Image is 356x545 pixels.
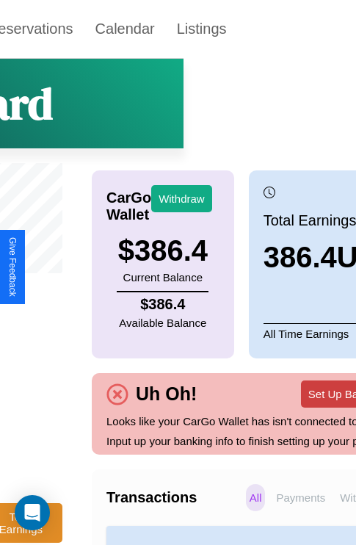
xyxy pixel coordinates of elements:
p: Available Balance [119,313,206,333]
h4: Uh Oh! [128,383,204,405]
h3: $ 386.4 [118,234,208,267]
a: Listings [166,13,238,44]
p: Current Balance [118,267,208,287]
a: Calendar [84,13,166,44]
p: Payments [272,484,329,511]
h4: Transactions [106,489,242,506]
div: Give Feedback [7,237,18,297]
button: Withdraw [151,185,212,212]
h4: $ 386.4 [119,296,206,313]
h4: CarGo Wallet [106,190,151,223]
p: All [246,484,266,511]
div: Open Intercom Messenger [15,495,50,530]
